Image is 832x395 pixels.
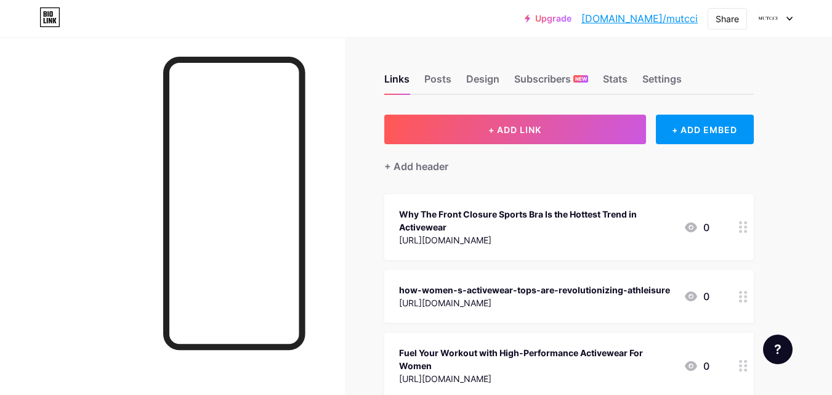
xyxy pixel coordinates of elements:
div: Settings [642,71,682,94]
div: Subscribers [514,71,588,94]
span: + ADD LINK [488,124,541,135]
div: Share [716,12,739,25]
button: + ADD LINK [384,115,646,144]
div: Fuel Your Workout with High-Performance Activewear For Women [399,346,674,372]
div: [URL][DOMAIN_NAME] [399,372,674,385]
div: 0 [684,359,709,373]
span: NEW [575,75,587,83]
div: Stats [603,71,628,94]
div: [URL][DOMAIN_NAME] [399,296,670,309]
div: 0 [684,220,709,235]
a: [DOMAIN_NAME]/mutcci [581,11,698,26]
div: + ADD EMBED [656,115,754,144]
div: Links [384,71,410,94]
div: Design [466,71,499,94]
a: Upgrade [525,14,571,23]
div: Posts [424,71,451,94]
div: [URL][DOMAIN_NAME] [399,234,674,246]
img: Mutcci [756,7,780,30]
div: how-women-s-activewear-tops-are-revolutionizing-athleisure [399,283,670,296]
div: + Add header [384,159,448,174]
div: 0 [684,289,709,304]
div: Why The Front Closure Sports Bra Is the Hottest Trend in Activewear [399,208,674,234]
